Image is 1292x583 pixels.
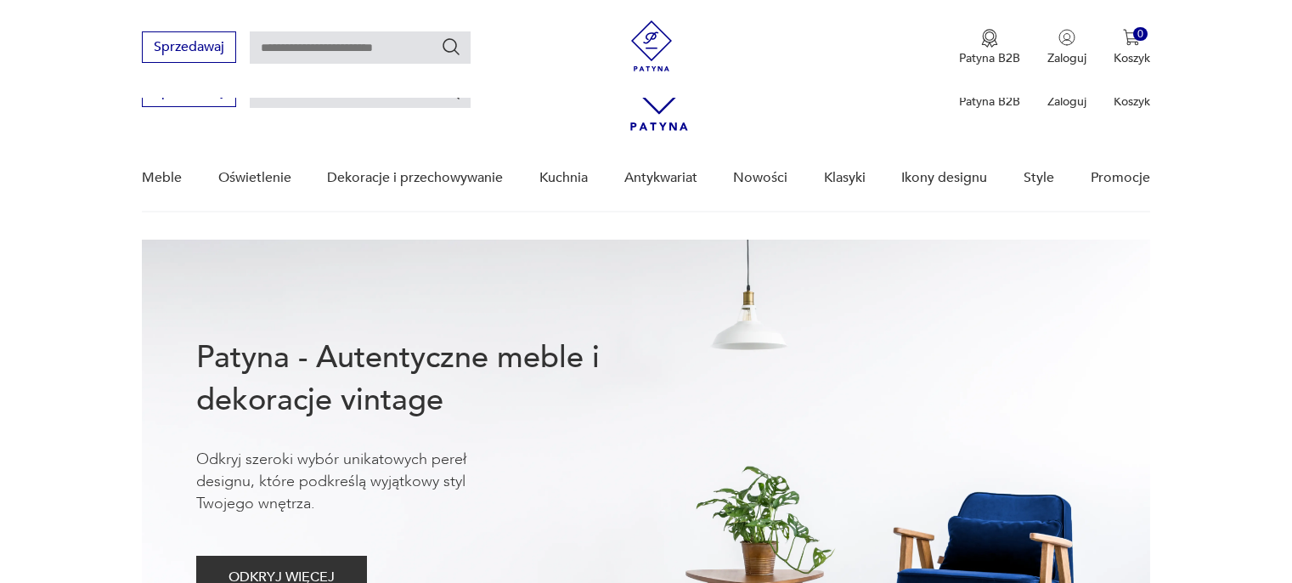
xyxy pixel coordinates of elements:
[539,145,588,211] a: Kuchnia
[1133,27,1148,42] div: 0
[142,145,182,211] a: Meble
[981,29,998,48] img: Ikona medalu
[1114,93,1150,110] p: Koszyk
[1047,29,1086,66] button: Zaloguj
[1024,145,1054,211] a: Style
[1047,93,1086,110] p: Zaloguj
[901,145,987,211] a: Ikony designu
[1091,145,1150,211] a: Promocje
[142,31,236,63] button: Sprzedawaj
[142,87,236,99] a: Sprzedawaj
[959,50,1020,66] p: Patyna B2B
[1058,29,1075,46] img: Ikonka użytkownika
[1123,29,1140,46] img: Ikona koszyka
[196,449,519,515] p: Odkryj szeroki wybór unikatowych pereł designu, które podkreślą wyjątkowy styl Twojego wnętrza.
[142,42,236,54] a: Sprzedawaj
[327,145,503,211] a: Dekoracje i przechowywanie
[1114,29,1150,66] button: 0Koszyk
[1114,50,1150,66] p: Koszyk
[959,93,1020,110] p: Patyna B2B
[441,37,461,57] button: Szukaj
[1047,50,1086,66] p: Zaloguj
[733,145,787,211] a: Nowości
[196,337,655,422] h1: Patyna - Autentyczne meble i dekoracje vintage
[959,29,1020,66] a: Ikona medaluPatyna B2B
[218,145,291,211] a: Oświetlenie
[824,145,866,211] a: Klasyki
[959,29,1020,66] button: Patyna B2B
[626,20,677,71] img: Patyna - sklep z meblami i dekoracjami vintage
[624,145,697,211] a: Antykwariat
